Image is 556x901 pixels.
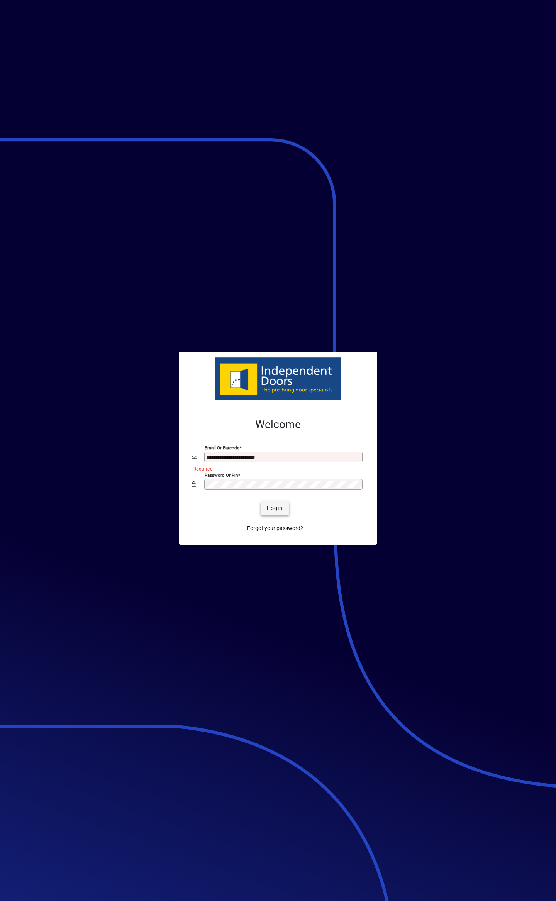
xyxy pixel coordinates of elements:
[205,445,239,450] mat-label: Email or Barcode
[261,501,289,515] button: Login
[193,464,358,473] mat-error: Required
[244,522,306,535] a: Forgot your password?
[267,504,283,512] span: Login
[247,524,303,532] span: Forgot your password?
[192,418,364,431] h2: Welcome
[205,472,238,478] mat-label: Password or Pin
